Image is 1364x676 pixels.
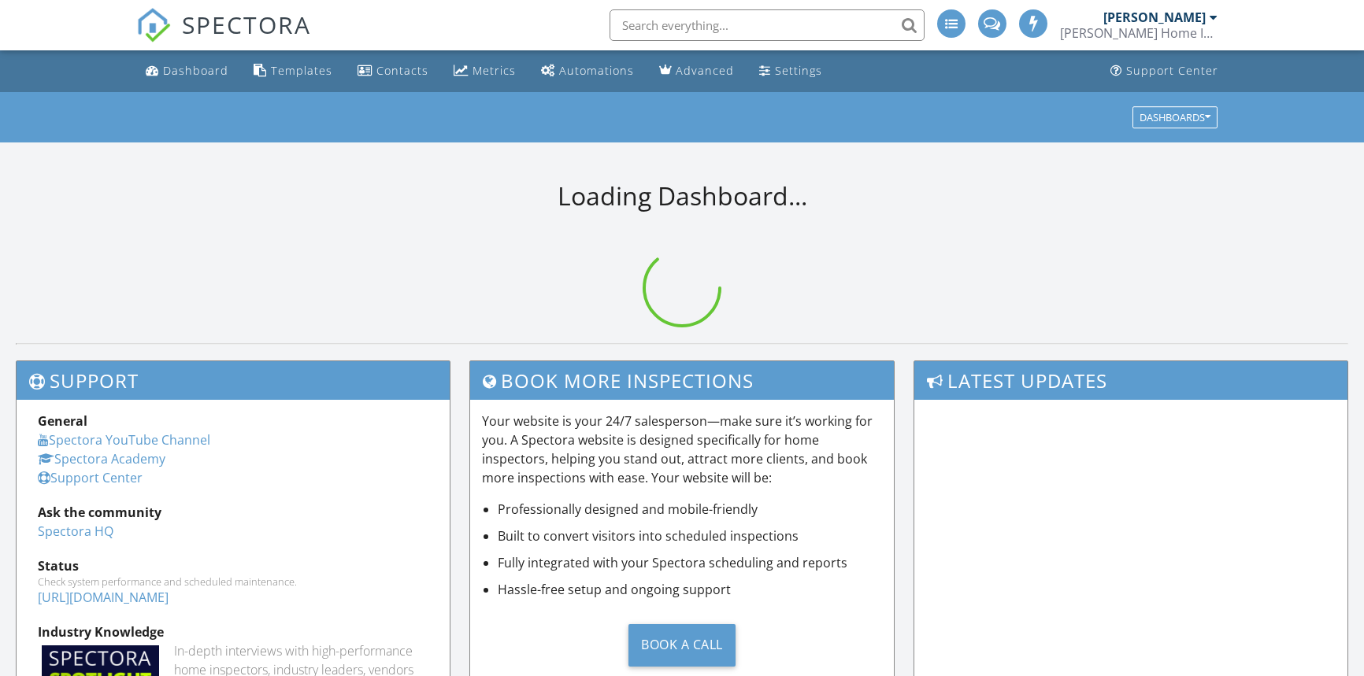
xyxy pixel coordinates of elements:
[163,63,228,78] div: Dashboard
[38,523,113,540] a: Spectora HQ
[1060,25,1218,41] div: Whit Green Home Inspections LLC
[447,57,522,86] a: Metrics
[1140,112,1210,123] div: Dashboards
[498,526,882,545] li: Built to convert visitors into scheduled inspections
[376,63,428,78] div: Contacts
[753,57,828,86] a: Settings
[38,450,165,467] a: Spectora Academy
[17,361,450,400] h3: Support
[498,500,882,519] li: Professionally designed and mobile-friendly
[139,57,235,86] a: Dashboard
[271,63,332,78] div: Templates
[38,575,428,588] div: Check system performance and scheduled maintenance.
[351,57,435,86] a: Contacts
[470,361,894,400] h3: Book More Inspections
[38,589,169,606] a: [URL][DOMAIN_NAME]
[1132,106,1218,128] button: Dashboards
[628,624,736,667] div: Book a Call
[482,412,882,487] p: Your website is your 24/7 salesperson—make sure it’s working for you. A Spectora website is desig...
[1126,63,1218,78] div: Support Center
[38,622,428,641] div: Industry Knowledge
[38,412,87,430] strong: General
[1104,57,1225,86] a: Support Center
[498,553,882,572] li: Fully integrated with your Spectora scheduling and reports
[38,469,143,486] a: Support Center
[535,57,640,86] a: Automations (Advanced)
[247,57,339,86] a: Templates
[136,21,311,54] a: SPECTORA
[38,556,428,575] div: Status
[914,361,1347,400] h3: Latest Updates
[653,57,740,86] a: Advanced
[498,580,882,599] li: Hassle-free setup and ongoing support
[775,63,822,78] div: Settings
[676,63,734,78] div: Advanced
[1103,9,1206,25] div: [PERSON_NAME]
[38,431,210,449] a: Spectora YouTube Channel
[610,9,925,41] input: Search everything...
[559,63,634,78] div: Automations
[136,8,171,42] img: The Best Home Inspection Software - Spectora
[38,503,428,522] div: Ask the community
[473,63,516,78] div: Metrics
[182,8,311,41] span: SPECTORA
